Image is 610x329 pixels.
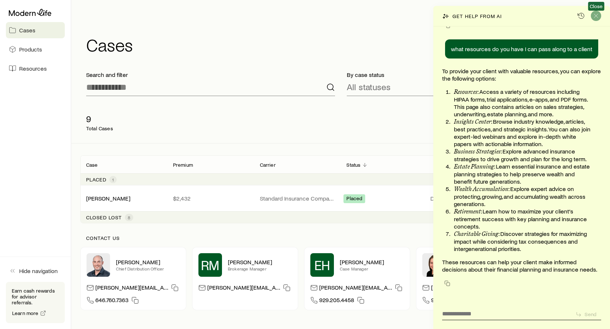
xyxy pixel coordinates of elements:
button: Hide navigation [6,263,65,279]
p: Case Manager [340,266,404,272]
span: 929.205.4458 [319,296,354,306]
p: Case [86,162,98,168]
a: Charitable Giving [454,230,498,237]
span: 8 [128,215,130,220]
a: Wealth Accumulation [454,185,508,192]
a: Resources [6,60,65,77]
span: Resources [19,65,47,72]
span: 929.209.8778 [431,296,464,306]
p: By case status [347,71,596,78]
p: Carrier [260,162,276,168]
p: [PERSON_NAME] [340,258,404,266]
p: : Explore advanced insurance strategies to drive growth and plan for the long term. [454,148,592,163]
a: Estate Planning [454,163,494,170]
p: Get help from AI [452,13,502,19]
button: Send [572,309,601,319]
p: [PERSON_NAME][EMAIL_ADDRESS][DOMAIN_NAME] [319,284,392,294]
a: Retirement [454,208,481,215]
p: $2,432 [173,195,248,202]
h1: Cases [86,36,601,53]
p: Search and filter [86,71,335,78]
span: Cases [19,26,35,34]
a: Insights Center [454,118,491,125]
p: Standard Insurance Company [260,195,335,202]
p: : Access a variety of resources including HIPAA forms, trial applications, e-apps, and PDF forms.... [454,88,592,118]
p: [PERSON_NAME][EMAIL_ADDRESS][DOMAIN_NAME] [95,284,168,294]
p: Total Cases [86,125,113,131]
p: Chief Distribution Officer [116,266,180,272]
p: : Browse industry knowledge, articles, best practices, and strategic insights. You can also join ... [454,118,592,148]
button: Close [591,11,601,21]
p: Disability [430,195,511,202]
p: Brokerage Manager [228,266,292,272]
a: [PERSON_NAME] [86,195,130,202]
a: Products [6,41,65,57]
div: Client cases [80,155,601,223]
p: : Discover strategies for maximizing impact while considering tax consequences and intergeneratio... [454,230,592,252]
p: [PERSON_NAME] [228,258,292,266]
a: Cases [6,22,65,38]
p: To provide your client with valuable resources, you can explore the following options: [442,67,601,82]
span: Products [19,46,42,53]
p: Closed lost [86,215,122,220]
p: All statuses [347,82,391,92]
p: Premium [173,162,193,168]
div: Earn cash rewards for advisor referrals.Learn more [6,282,65,323]
span: Placed [346,195,362,203]
p: [PERSON_NAME][EMAIL_ADDRESS][PERSON_NAME][DOMAIN_NAME] [207,284,280,294]
p: Earn cash rewards for advisor referrals. [12,288,59,305]
p: Contact us [86,235,595,241]
span: Learn more [12,311,39,316]
span: 1 [112,177,114,183]
p: : Learn essential insurance and estate planning strategies to help preserve wealth and benefit fu... [454,163,592,185]
p: : Learn how to maximize your client’s retirement success with key planning and insurance concepts. [454,208,592,230]
p: 9 [86,114,113,124]
p: Placed [86,177,106,183]
p: [PERSON_NAME][EMAIL_ADDRESS][DOMAIN_NAME] [431,284,504,294]
a: Resources [454,88,477,95]
p: [PERSON_NAME] [116,258,180,266]
img: Dan Pierson [87,253,110,277]
p: These resources can help your client make informed decisions about their financial planning and i... [442,258,601,273]
span: RM [201,258,220,272]
img: Ellen Wall [422,253,446,277]
p: Status [346,162,360,168]
span: Close [590,3,603,9]
p: Send [585,311,596,317]
span: EH [314,258,330,272]
span: Hide navigation [19,267,58,275]
a: Business Strategies [454,148,501,155]
p: : Explore expert advice on protecting, growing, and accumulating wealth across generations. [454,185,592,208]
span: 646.760.7363 [95,296,128,306]
p: what resources do you have I can pass along to a client [451,45,592,53]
